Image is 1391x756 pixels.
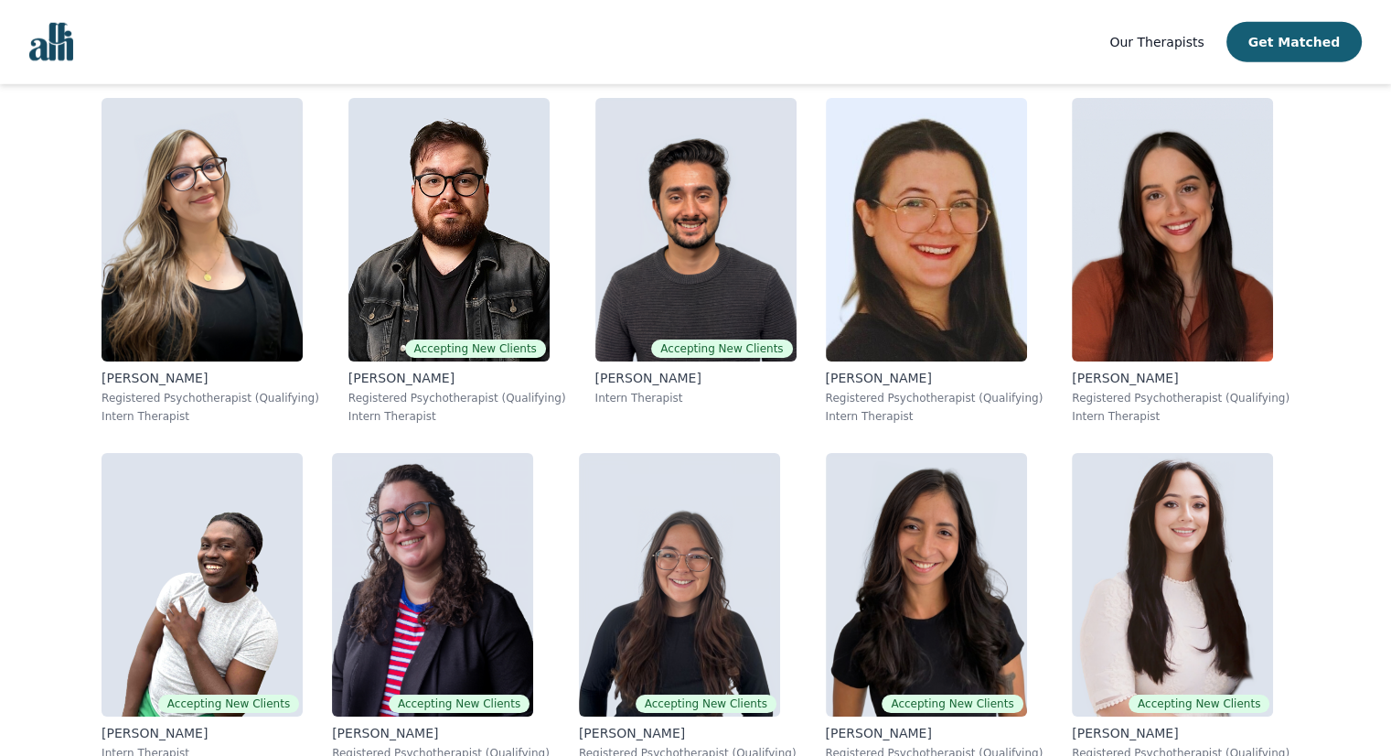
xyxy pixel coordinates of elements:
span: Accepting New Clients [882,695,1022,713]
img: alli logo [29,23,73,61]
img: Daniel_Mendes [595,98,797,362]
a: Laura_Grohovac[PERSON_NAME]Registered Psychotherapist (Qualifying)Intern Therapist [1057,83,1304,438]
img: Sarah_Wild [826,98,1027,362]
button: Get Matched [1226,22,1362,62]
a: Freddie_GiovaneAccepting New Clients[PERSON_NAME]Registered Psychotherapist (Qualifying)Intern Th... [334,83,581,438]
a: Joanna_Komisar[PERSON_NAME]Registered Psychotherapist (Qualifying)Intern Therapist [87,83,334,438]
span: Accepting New Clients [1129,695,1269,713]
img: Natalia_Sarmiento [826,453,1027,717]
p: [PERSON_NAME] [595,369,797,387]
p: [PERSON_NAME] [348,369,566,387]
p: Intern Therapist [826,409,1043,424]
img: Cayley_Hanson [332,453,533,717]
img: Anthony_Kusi [102,453,303,717]
p: Intern Therapist [595,391,797,405]
p: [PERSON_NAME] [332,724,550,742]
p: [PERSON_NAME] [102,369,319,387]
p: Registered Psychotherapist (Qualifying) [826,391,1043,405]
span: Our Therapists [1109,35,1204,49]
span: Accepting New Clients [158,695,299,713]
p: [PERSON_NAME] [826,369,1043,387]
p: [PERSON_NAME] [1072,369,1289,387]
span: Accepting New Clients [405,340,546,358]
p: Registered Psychotherapist (Qualifying) [102,391,319,405]
p: Intern Therapist [348,409,566,424]
p: Intern Therapist [1072,409,1289,424]
span: Accepting New Clients [389,695,530,713]
p: Registered Psychotherapist (Qualifying) [348,391,566,405]
span: Accepting New Clients [636,695,776,713]
a: Daniel_MendesAccepting New Clients[PERSON_NAME]Intern Therapist [581,83,811,438]
img: Gloria_Zambrano [1072,453,1273,717]
img: Joanna_Komisar [102,98,303,362]
p: [PERSON_NAME] [1072,724,1289,742]
p: Registered Psychotherapist (Qualifying) [1072,391,1289,405]
img: Freddie_Giovane [348,98,550,362]
p: [PERSON_NAME] [102,724,303,742]
img: Haile_Mcbride [579,453,780,717]
p: [PERSON_NAME] [579,724,797,742]
p: Intern Therapist [102,409,319,424]
img: Laura_Grohovac [1072,98,1273,362]
p: [PERSON_NAME] [826,724,1043,742]
a: Sarah_Wild[PERSON_NAME]Registered Psychotherapist (Qualifying)Intern Therapist [811,83,1058,438]
a: Our Therapists [1109,31,1204,53]
span: Accepting New Clients [651,340,792,358]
